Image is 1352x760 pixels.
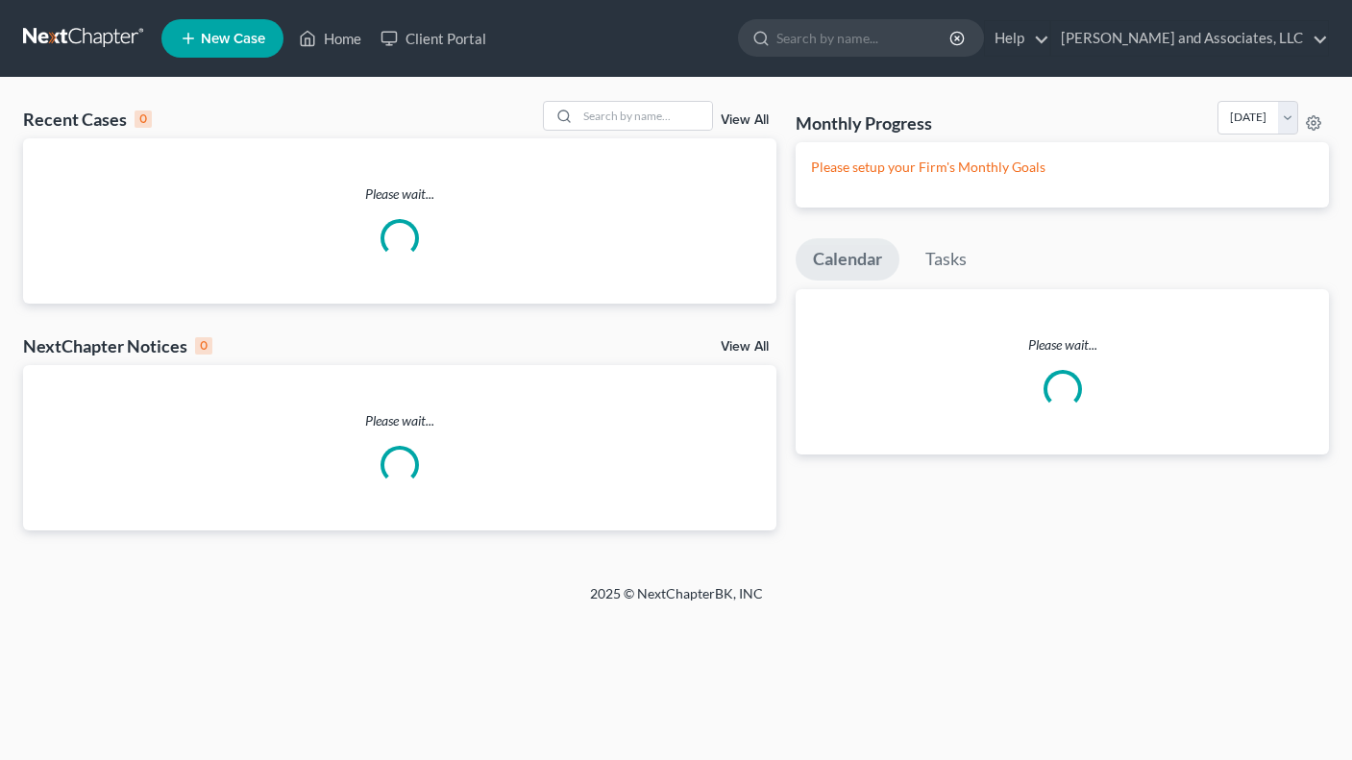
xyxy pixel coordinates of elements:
[796,335,1329,355] p: Please wait...
[371,21,496,56] a: Client Portal
[289,21,371,56] a: Home
[908,238,984,281] a: Tasks
[578,102,712,130] input: Search by name...
[796,111,932,135] h3: Monthly Progress
[776,20,952,56] input: Search by name...
[1051,21,1328,56] a: [PERSON_NAME] and Associates, LLC
[23,334,212,357] div: NextChapter Notices
[195,337,212,355] div: 0
[23,108,152,131] div: Recent Cases
[23,184,776,204] p: Please wait...
[135,110,152,128] div: 0
[129,584,1224,619] div: 2025 © NextChapterBK, INC
[721,340,769,354] a: View All
[721,113,769,127] a: View All
[23,411,776,430] p: Please wait...
[985,21,1049,56] a: Help
[201,32,265,46] span: New Case
[796,238,899,281] a: Calendar
[811,158,1314,177] p: Please setup your Firm's Monthly Goals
